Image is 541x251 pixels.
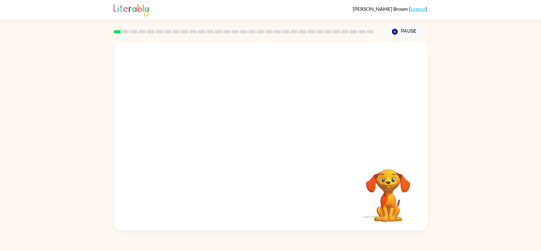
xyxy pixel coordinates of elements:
a: Logout [410,6,426,12]
img: Literably [114,3,149,17]
span: [PERSON_NAME] Brown [353,6,409,12]
video: Your browser must support playing .mp4 files to use Literably. Please try using another browser. [356,159,420,223]
div: ( ) [353,6,427,12]
button: Pause [381,24,427,39]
